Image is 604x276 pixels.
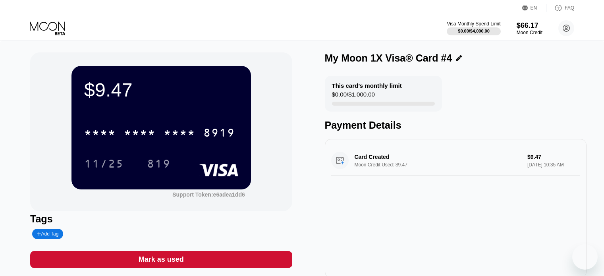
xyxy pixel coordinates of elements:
div: Moon Credit [517,30,542,35]
div: Visa Monthly Spend Limit [447,21,500,27]
div: Payment Details [325,120,587,131]
div: Visa Monthly Spend Limit$0.00/$4,000.00 [447,21,500,35]
div: My Moon 1X Visa® Card #4 [325,52,452,64]
div: Support Token: e6adea1dd6 [172,191,245,198]
div: $9.47 [84,79,238,101]
div: EN [522,4,546,12]
div: FAQ [565,5,574,11]
div: This card’s monthly limit [332,82,402,89]
div: $66.17Moon Credit [517,21,542,35]
div: 8919 [203,127,235,140]
div: 11/25 [84,158,124,171]
div: 819 [141,154,177,174]
div: Mark as used [30,251,292,268]
div: Tags [30,213,292,225]
div: Support Token:e6adea1dd6 [172,191,245,198]
div: Add Tag [37,231,58,237]
div: Add Tag [32,229,63,239]
div: $0.00 / $4,000.00 [458,29,490,33]
div: 819 [147,158,171,171]
div: FAQ [546,4,574,12]
div: $66.17 [517,21,542,30]
div: Mark as used [139,255,184,264]
div: $0.00 / $1,000.00 [332,91,375,102]
div: EN [531,5,537,11]
iframe: Dugme za pokretanje prozora za razmenu poruka [572,244,598,270]
div: 11/25 [78,154,130,174]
